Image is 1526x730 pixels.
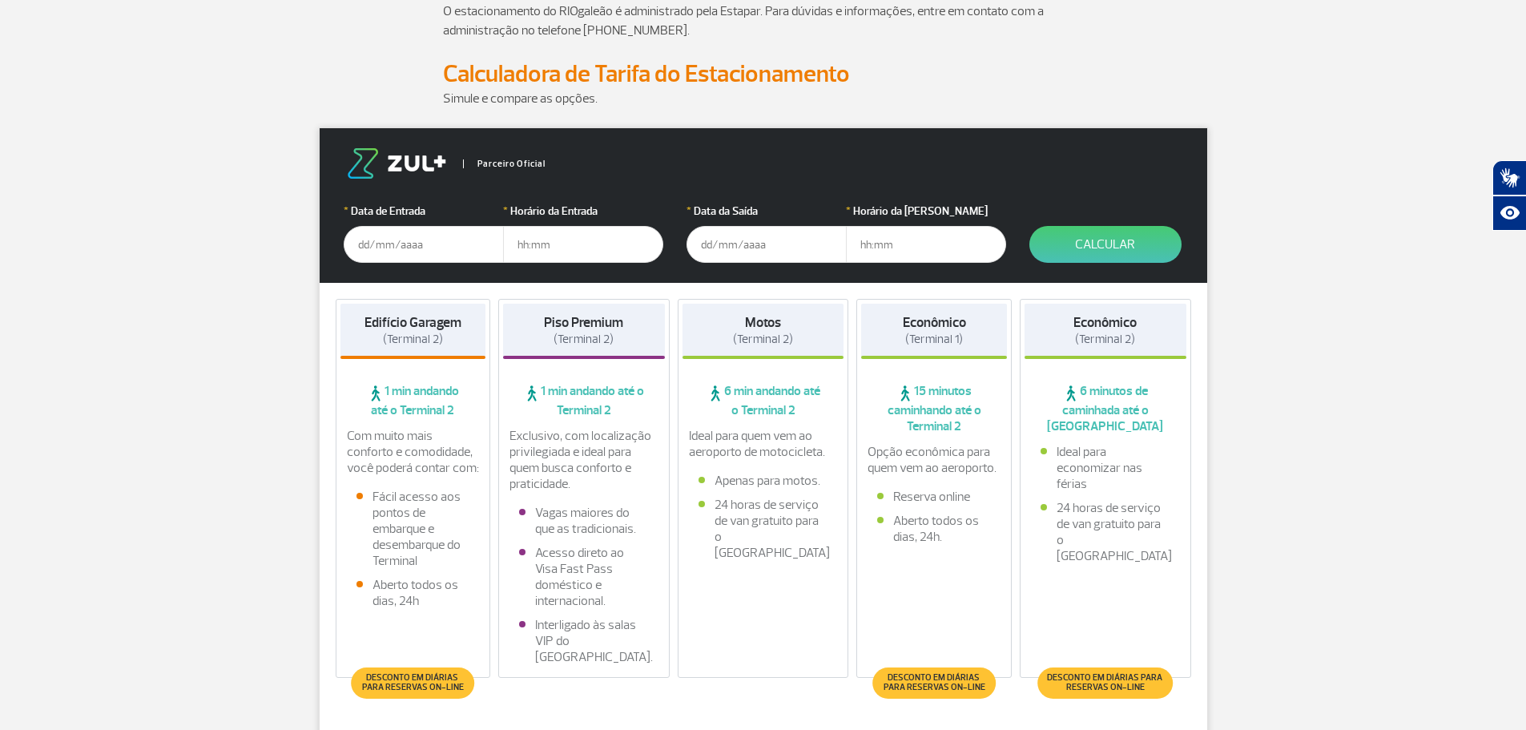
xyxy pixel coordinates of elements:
li: Acesso direto ao Visa Fast Pass doméstico e internacional. [519,545,649,609]
strong: Econômico [1073,314,1137,331]
span: Parceiro Oficial [463,159,546,168]
li: 24 horas de serviço de van gratuito para o [GEOGRAPHIC_DATA] [1041,500,1170,564]
input: hh:mm [846,226,1006,263]
p: Ideal para quem vem ao aeroporto de motocicleta. [689,428,838,460]
span: Desconto em diárias para reservas on-line [360,673,466,692]
span: (Terminal 2) [1075,332,1135,347]
img: logo-zul.png [344,148,449,179]
input: dd/mm/aaaa [686,226,847,263]
span: 1 min andando até o Terminal 2 [340,383,486,418]
label: Horário da [PERSON_NAME] [846,203,1006,220]
p: Simule e compare as opções. [443,89,1084,108]
button: Calcular [1029,226,1182,263]
button: Abrir tradutor de língua de sinais. [1492,160,1526,196]
label: Data da Saída [686,203,847,220]
li: 24 horas de serviço de van gratuito para o [GEOGRAPHIC_DATA] [699,497,828,561]
span: (Terminal 2) [554,332,614,347]
span: 6 minutos de caminhada até o [GEOGRAPHIC_DATA] [1025,383,1186,434]
div: Plugin de acessibilidade da Hand Talk. [1492,160,1526,231]
strong: Econômico [903,314,966,331]
label: Horário da Entrada [503,203,663,220]
strong: Piso Premium [544,314,623,331]
button: Abrir recursos assistivos. [1492,196,1526,231]
span: 6 min andando até o Terminal 2 [682,383,844,418]
span: Desconto em diárias para reservas on-line [1045,673,1165,692]
li: Interligado às salas VIP do [GEOGRAPHIC_DATA]. [519,617,649,665]
h2: Calculadora de Tarifa do Estacionamento [443,59,1084,89]
li: Ideal para economizar nas férias [1041,444,1170,492]
strong: Motos [745,314,781,331]
span: (Terminal 1) [905,332,963,347]
li: Vagas maiores do que as tradicionais. [519,505,649,537]
p: Com muito mais conforto e comodidade, você poderá contar com: [347,428,480,476]
p: O estacionamento do RIOgaleão é administrado pela Estapar. Para dúvidas e informações, entre em c... [443,2,1084,40]
input: dd/mm/aaaa [344,226,504,263]
span: 1 min andando até o Terminal 2 [503,383,665,418]
span: (Terminal 2) [733,332,793,347]
span: Desconto em diárias para reservas on-line [880,673,987,692]
span: (Terminal 2) [383,332,443,347]
li: Reserva online [877,489,991,505]
li: Aberto todos os dias, 24h [356,577,470,609]
li: Aberto todos os dias, 24h. [877,513,991,545]
p: Exclusivo, com localização privilegiada e ideal para quem busca conforto e praticidade. [509,428,658,492]
label: Data de Entrada [344,203,504,220]
strong: Edifício Garagem [364,314,461,331]
p: Opção econômica para quem vem ao aeroporto. [868,444,1001,476]
li: Fácil acesso aos pontos de embarque e desembarque do Terminal [356,489,470,569]
span: 15 minutos caminhando até o Terminal 2 [861,383,1007,434]
input: hh:mm [503,226,663,263]
li: Apenas para motos. [699,473,828,489]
